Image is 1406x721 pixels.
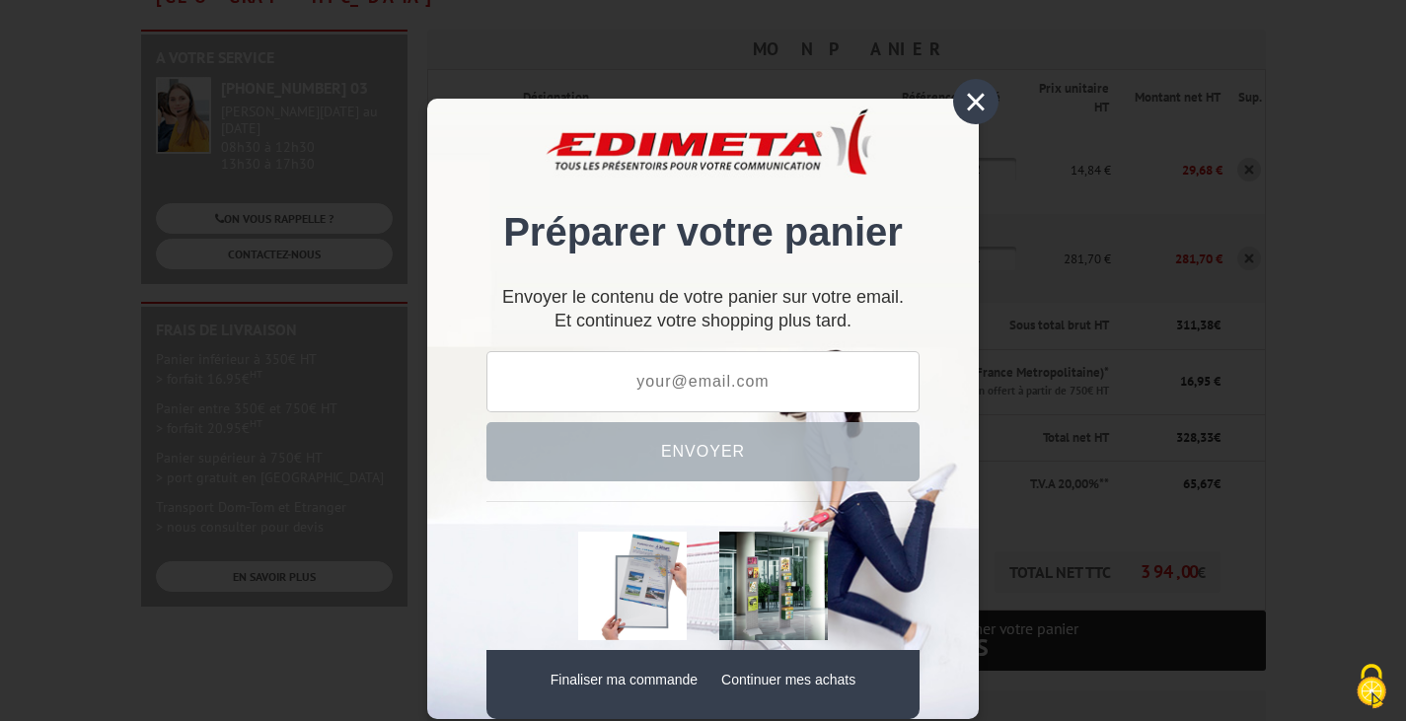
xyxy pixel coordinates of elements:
[486,422,920,481] button: Envoyer
[486,295,920,331] div: Et continuez votre shopping plus tard.
[721,672,855,687] a: Continuer mes achats
[486,295,920,300] p: Envoyer le contenu de votre panier sur votre email.
[953,79,999,124] div: ×
[486,351,920,412] input: your@email.com
[1337,654,1406,721] button: Cookies (fenêtre modale)
[486,128,920,275] div: Préparer votre panier
[1347,662,1396,711] img: Cookies (fenêtre modale)
[551,672,698,687] a: Finaliser ma commande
